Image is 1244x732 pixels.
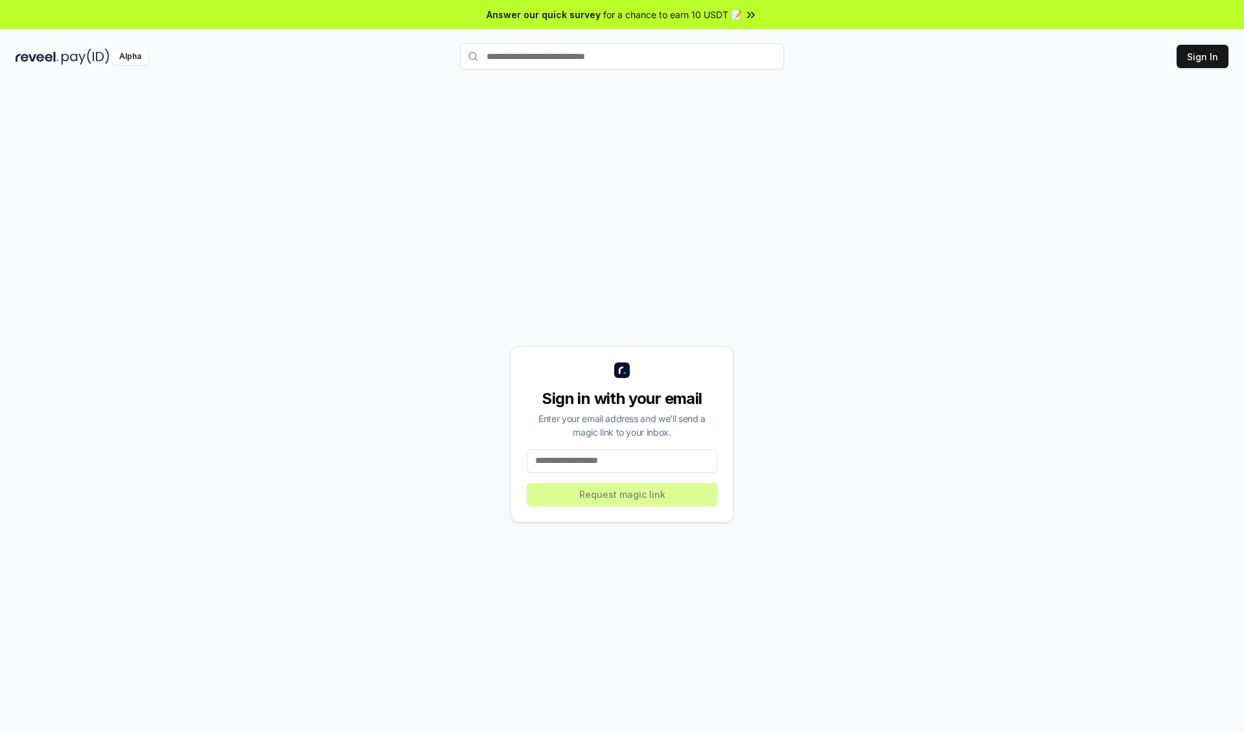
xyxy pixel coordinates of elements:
span: Answer our quick survey [487,8,601,21]
img: pay_id [62,49,109,65]
img: reveel_dark [16,49,59,65]
div: Enter your email address and we’ll send a magic link to your inbox. [527,412,717,439]
div: Alpha [112,49,148,65]
button: Sign In [1177,45,1228,68]
div: Sign in with your email [527,388,717,409]
img: logo_small [614,362,630,378]
span: for a chance to earn 10 USDT 📝 [603,8,742,21]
